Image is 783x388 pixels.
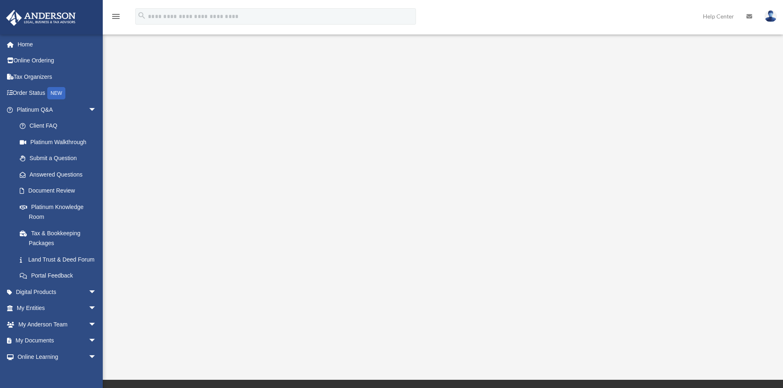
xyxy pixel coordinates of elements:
a: Portal Feedback [12,268,109,284]
i: menu [111,11,121,21]
a: Home [6,36,109,53]
span: arrow_drop_down [88,101,105,118]
a: Online Ordering [6,53,109,69]
a: Tax Organizers [6,69,109,85]
a: My Documentsarrow_drop_down [6,333,109,349]
span: arrow_drop_down [88,333,105,349]
a: Submit a Question [12,150,109,167]
a: Answered Questions [12,166,109,183]
a: Client FAQ [12,118,109,134]
span: arrow_drop_down [88,349,105,365]
iframe: <span data-mce-type="bookmark" style="display: inline-block; width: 0px; overflow: hidden; line-h... [220,55,664,302]
a: Land Trust & Deed Forum [12,251,109,268]
a: Order StatusNEW [6,85,109,102]
a: menu [111,14,121,21]
img: User Pic [765,10,777,22]
a: Platinum Knowledge Room [12,199,109,225]
a: Online Learningarrow_drop_down [6,349,109,365]
a: Document Review [12,183,109,199]
a: My Anderson Teamarrow_drop_down [6,316,109,333]
a: Platinum Walkthrough [12,134,105,150]
a: Digital Productsarrow_drop_down [6,284,109,300]
a: Platinum Q&Aarrow_drop_down [6,101,109,118]
a: Tax & Bookkeeping Packages [12,225,109,251]
a: My Entitiesarrow_drop_down [6,300,109,317]
img: Anderson Advisors Platinum Portal [4,10,78,26]
i: search [137,11,146,20]
span: arrow_drop_down [88,284,105,301]
span: arrow_drop_down [88,316,105,333]
span: arrow_drop_down [88,300,105,317]
div: NEW [47,87,65,99]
